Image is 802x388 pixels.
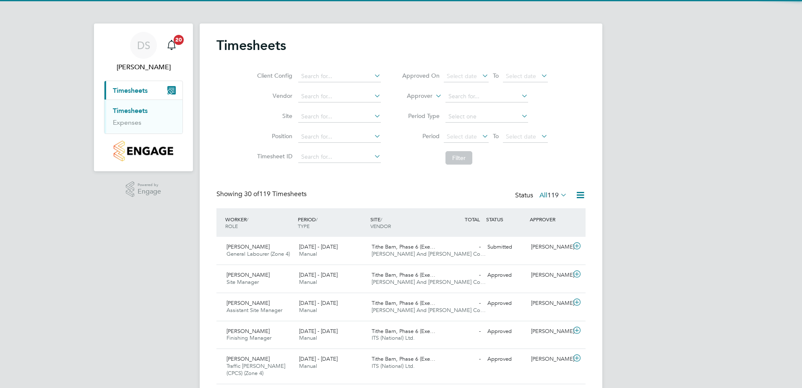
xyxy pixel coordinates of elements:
span: [DATE] - [DATE] [299,328,338,335]
div: Approved [484,268,528,282]
span: ITS (National) Ltd. [372,334,415,341]
div: PERIOD [296,212,368,233]
button: Filter [445,151,472,165]
nav: Main navigation [94,24,193,171]
label: Approved On [402,72,440,79]
span: [PERSON_NAME] And [PERSON_NAME] Co… [372,250,486,257]
div: [PERSON_NAME] [528,296,571,310]
span: To [490,131,501,142]
div: - [440,240,484,254]
span: Site Manager [227,278,259,286]
input: Search for... [298,111,381,123]
span: [PERSON_NAME] [227,328,270,335]
input: Select one [445,111,528,123]
span: [PERSON_NAME] [227,243,270,250]
span: Engage [138,188,161,195]
span: [DATE] - [DATE] [299,355,338,362]
div: Showing [216,190,308,199]
label: All [539,191,567,199]
div: - [440,325,484,338]
span: Manual [299,278,317,286]
div: [PERSON_NAME] [528,240,571,254]
div: - [440,352,484,366]
div: SITE [368,212,441,233]
span: [DATE] - [DATE] [299,243,338,250]
span: Tithe Barn, Phase 6 (Exe… [372,355,435,362]
span: [PERSON_NAME] [227,299,270,307]
a: Expenses [113,118,141,126]
span: Assistant Site Manager [227,307,282,314]
label: Timesheet ID [255,152,292,160]
div: STATUS [484,212,528,227]
span: [PERSON_NAME] [227,271,270,278]
span: DS [137,40,150,51]
input: Search for... [298,71,381,82]
span: [DATE] - [DATE] [299,299,338,307]
span: To [490,70,501,81]
input: Search for... [298,131,381,143]
span: [DATE] - [DATE] [299,271,338,278]
span: Timesheets [113,87,148,94]
span: [PERSON_NAME] [227,355,270,362]
span: ITS (National) Ltd. [372,362,415,370]
span: Manual [299,250,317,257]
span: Dave Smith [104,62,183,72]
label: Approver [395,92,432,100]
a: Go to home page [104,141,183,161]
span: Finishing Manager [227,334,271,341]
span: Tithe Barn, Phase 6 (Exe… [372,328,435,335]
span: Select date [447,72,477,80]
a: 20 [163,32,180,59]
input: Search for... [298,151,381,163]
div: Timesheets [104,100,182,134]
span: Powered by [138,181,161,189]
label: Position [255,132,292,140]
button: Timesheets [104,81,182,100]
span: 119 [547,191,559,199]
span: Traffic [PERSON_NAME] (CPCS) (Zone 4) [227,362,285,377]
span: TOTAL [465,216,480,223]
span: / [316,216,318,223]
span: 119 Timesheets [244,190,307,198]
input: Search for... [298,91,381,102]
span: 20 [174,35,184,45]
a: DS[PERSON_NAME] [104,32,183,72]
img: countryside-properties-logo-retina.png [114,141,173,161]
input: Search for... [445,91,528,102]
div: Status [515,190,569,202]
span: / [247,216,248,223]
div: [PERSON_NAME] [528,325,571,338]
span: Tithe Barn, Phase 6 (Exe… [372,271,435,278]
label: Site [255,112,292,120]
span: General Labourer (Zone 4) [227,250,290,257]
span: TYPE [298,223,310,229]
span: Manual [299,334,317,341]
label: Client Config [255,72,292,79]
span: Tithe Barn, Phase 6 (Exe… [372,299,435,307]
span: [PERSON_NAME] And [PERSON_NAME] Co… [372,307,486,314]
div: APPROVER [528,212,571,227]
span: Select date [506,133,536,140]
div: Approved [484,325,528,338]
span: Manual [299,362,317,370]
label: Period [402,132,440,140]
div: Approved [484,296,528,310]
h2: Timesheets [216,37,286,54]
div: - [440,296,484,310]
label: Period Type [402,112,440,120]
div: Approved [484,352,528,366]
span: VENDOR [370,223,391,229]
label: Vendor [255,92,292,100]
span: / [380,216,382,223]
a: Powered byEngage [126,181,161,197]
div: - [440,268,484,282]
div: [PERSON_NAME] [528,352,571,366]
span: ROLE [225,223,238,229]
a: Timesheets [113,107,148,115]
span: [PERSON_NAME] And [PERSON_NAME] Co… [372,278,486,286]
span: Select date [506,72,536,80]
span: Manual [299,307,317,314]
div: WORKER [223,212,296,233]
div: [PERSON_NAME] [528,268,571,282]
span: 30 of [244,190,259,198]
